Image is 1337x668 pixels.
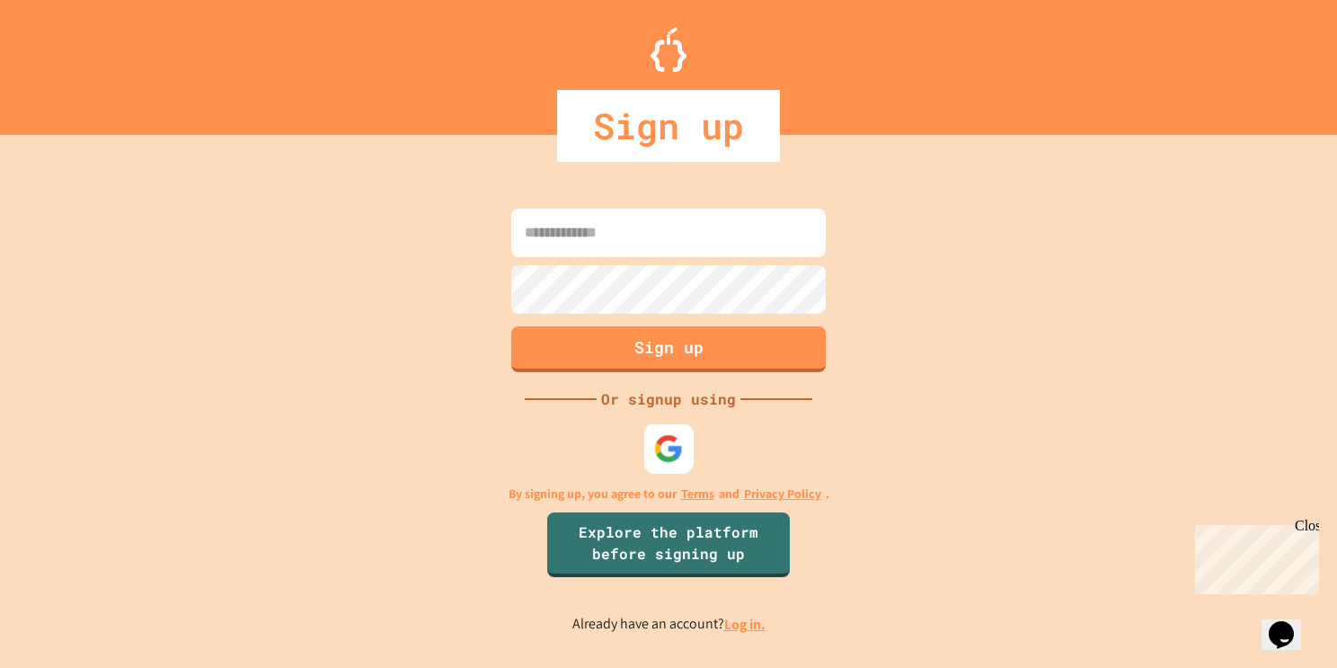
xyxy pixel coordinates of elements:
a: Terms [681,485,714,503]
div: Sign up [557,90,780,162]
a: Explore the platform before signing up [547,512,790,577]
button: Sign up [511,326,826,372]
div: Or signup using [597,388,740,410]
iframe: chat widget [1188,518,1319,594]
p: By signing up, you agree to our and . [509,485,829,503]
img: google-icon.svg [654,433,684,463]
a: Privacy Policy [744,485,821,503]
iframe: chat widget [1262,596,1319,650]
a: Log in. [724,615,766,634]
img: Logo.svg [651,27,686,72]
div: Chat with us now!Close [7,7,124,114]
p: Already have an account? [572,613,766,636]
